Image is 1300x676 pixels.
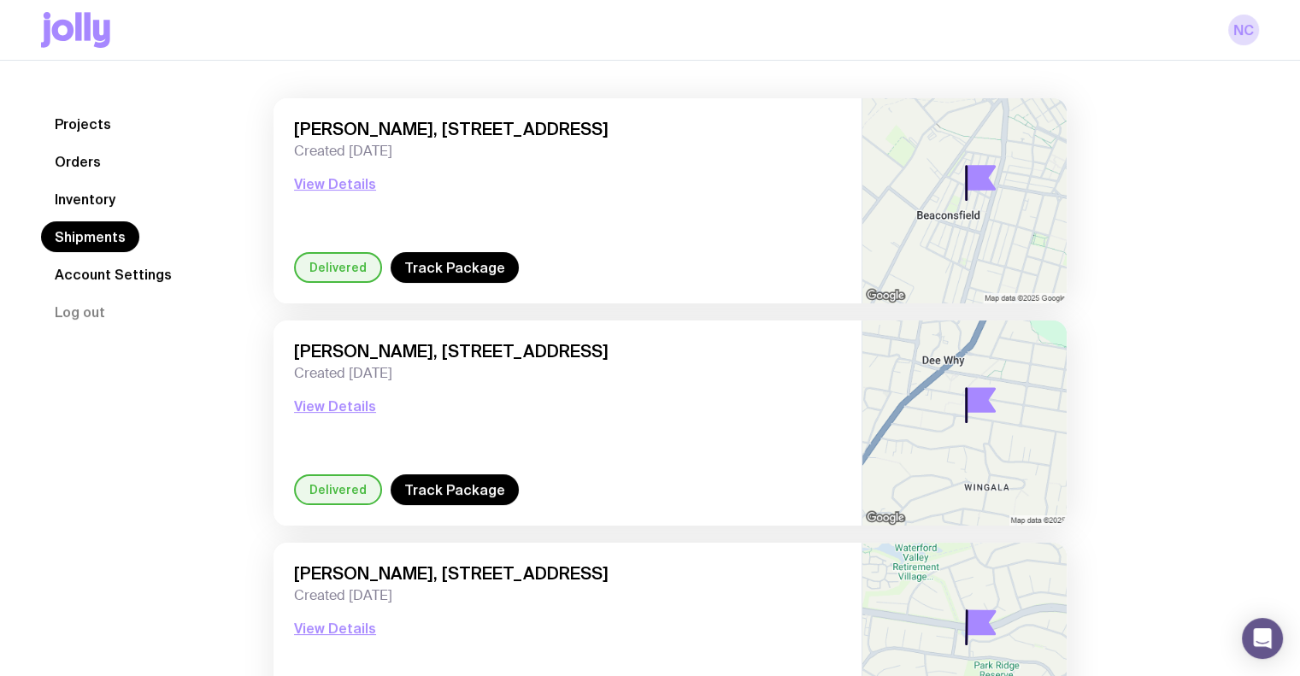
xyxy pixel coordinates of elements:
span: [PERSON_NAME], [STREET_ADDRESS] [294,341,841,362]
span: [PERSON_NAME], [STREET_ADDRESS] [294,119,841,139]
a: Shipments [41,221,139,252]
button: View Details [294,173,376,194]
span: Created [DATE] [294,587,841,604]
a: Track Package [391,474,519,505]
a: Inventory [41,184,129,215]
a: Projects [41,109,125,139]
button: View Details [294,396,376,416]
a: Orders [41,146,115,177]
span: Created [DATE] [294,365,841,382]
div: Delivered [294,474,382,505]
span: [PERSON_NAME], [STREET_ADDRESS] [294,563,841,584]
button: View Details [294,618,376,638]
button: Log out [41,297,119,327]
img: staticmap [862,320,1067,526]
div: Delivered [294,252,382,283]
span: Created [DATE] [294,143,841,160]
div: Open Intercom Messenger [1242,618,1283,659]
a: NC [1228,15,1259,45]
img: staticmap [862,98,1067,303]
a: Account Settings [41,259,185,290]
a: Track Package [391,252,519,283]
